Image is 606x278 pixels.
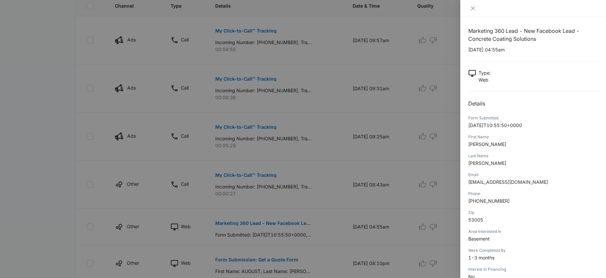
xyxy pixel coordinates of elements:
p: Web [479,76,491,83]
span: [PERSON_NAME] [468,141,506,147]
div: Phone [468,191,598,197]
h1: Marketing 360 Lead - New Facebook Lead - Concrete Coating Solutions [468,27,598,43]
button: Close [468,5,478,11]
div: Email [468,172,598,178]
div: Work Completed By [468,247,598,253]
span: 1-3 months [468,255,494,260]
p: [DATE] 04:55am [468,46,598,53]
span: [PERSON_NAME] [468,160,506,166]
span: [EMAIL_ADDRESS][DOMAIN_NAME] [468,179,548,185]
div: First Name [468,134,598,140]
div: Area Interested In [468,229,598,235]
span: close [470,6,476,11]
span: [DATE]T10:55:50+0000 [468,122,522,128]
h2: Details [468,100,598,107]
div: Interest In Financing [468,266,598,272]
span: Basement [468,236,490,242]
div: Zip [468,210,598,216]
span: 53005 [468,217,483,223]
p: Type : [479,69,491,76]
span: [PHONE_NUMBER] [468,198,510,204]
div: Last Name [468,153,598,159]
div: Form Submitted [468,115,598,121]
